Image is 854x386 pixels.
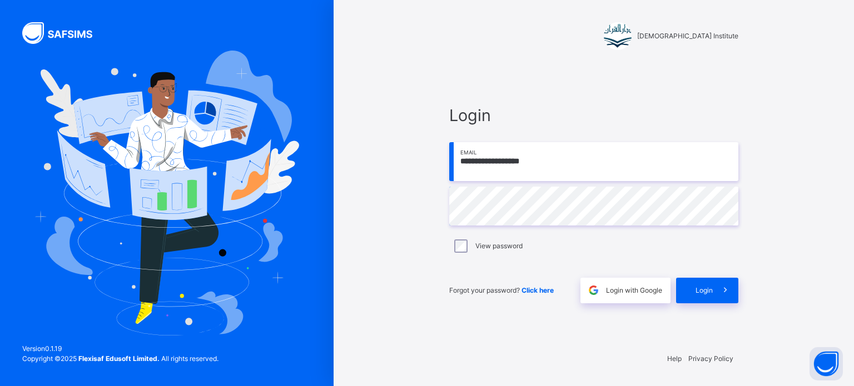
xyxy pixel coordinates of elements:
[78,354,160,363] strong: Flexisaf Edusoft Limited.
[449,286,554,294] span: Forgot your password?
[637,31,738,41] span: [DEMOGRAPHIC_DATA] Institute
[522,286,554,294] a: Click here
[475,241,523,251] label: View password
[667,354,682,363] a: Help
[22,354,219,363] span: Copyright © 2025 All rights reserved.
[810,347,843,380] button: Open asap
[22,344,219,354] span: Version 0.1.19
[696,285,713,295] span: Login
[22,22,106,44] img: SAFSIMS Logo
[606,285,662,295] span: Login with Google
[449,103,738,127] span: Login
[587,284,600,297] img: google.396cfc9801f0270233282035f929180a.svg
[34,51,299,335] img: Hero Image
[688,354,733,363] a: Privacy Policy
